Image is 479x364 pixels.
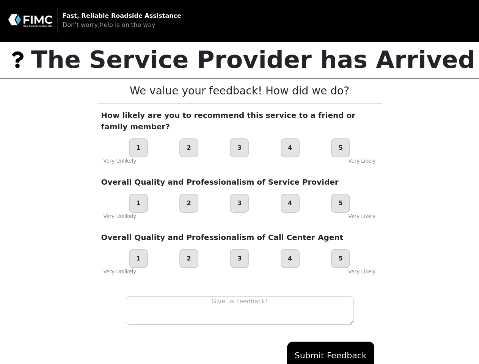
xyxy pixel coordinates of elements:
p: Overall Quality and Professionalism of Service Provider [101,176,378,188]
div: 4 [281,249,300,268]
div: 3 [230,194,249,213]
div: 3 [230,249,249,268]
span: Don't worry,help is on the way [63,21,155,28]
div: Very Unlikely [104,213,137,220]
strong: Fast, Reliable Roadside Assistance [63,12,181,19]
div: 2 [179,249,198,268]
div: 5 [331,194,350,213]
div: 4 [281,138,300,157]
p: Overall Quality and Professionalism of Call Center Agent [101,232,378,243]
div: 5 [331,249,350,268]
div: 1 [129,249,148,268]
div: 5 [331,138,350,157]
div: 1 [129,138,148,157]
div: 2 [179,194,198,213]
div: 1 [129,194,148,213]
div: 2 [179,138,198,157]
div: Very Unlikely [104,157,137,165]
div: Very Likely [348,213,375,220]
div: Very Likely [348,157,375,165]
img: trx now logo [8,13,53,28]
p: The Service Provider has Arrived [31,42,475,78]
div: 3 [230,138,249,157]
p: How likely are you to recommend this service to a friend or family member? [101,110,378,132]
div: Very Likely [348,268,375,276]
img: trx now logo [4,46,31,73]
div: Very Unlikely [104,268,137,276]
h3: We value your feedback! How did we do? [112,85,367,97]
div: 4 [281,194,300,213]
